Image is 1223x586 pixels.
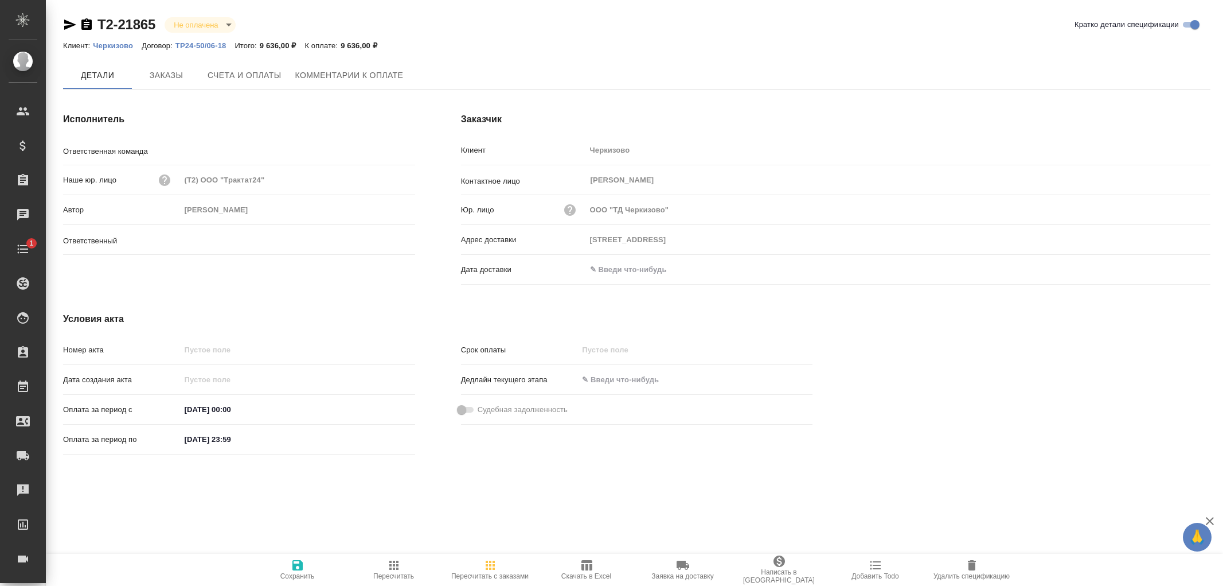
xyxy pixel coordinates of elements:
[578,341,678,358] input: Пустое поле
[170,20,221,30] button: Не оплачена
[70,68,125,83] span: Детали
[1074,19,1179,30] span: Кратко детали спецификации
[578,371,678,388] input: ✎ Введи что-нибудь
[63,18,77,32] button: Скопировать ссылку для ЯМессенджера
[1183,523,1212,552] button: 🙏
[165,17,235,33] div: Не оплачена
[63,112,415,126] h4: Исполнитель
[586,261,686,278] input: ✎ Введи что-нибудь
[22,238,40,249] span: 1
[181,201,415,218] input: Пустое поле
[260,41,305,50] p: 9 636,00 ₽
[208,68,282,83] span: Счета и оплаты
[478,404,568,416] span: Судебная задолженность
[139,68,194,83] span: Заказы
[142,41,175,50] p: Договор:
[1187,525,1207,549] span: 🙏
[235,41,259,50] p: Итого:
[63,235,181,247] p: Ответственный
[181,341,415,358] input: Пустое поле
[586,231,1210,248] input: Пустое поле
[461,112,1210,126] h4: Заказчик
[63,312,812,326] h4: Условия акта
[80,18,93,32] button: Скопировать ссылку
[461,204,494,216] p: Юр. лицо
[63,434,181,445] p: Оплата за период по
[93,41,142,50] p: Черкизово
[461,344,579,356] p: Срок оплаты
[97,17,155,32] a: Т2-21865
[63,204,181,216] p: Автор
[586,201,1210,218] input: Пустое поле
[341,41,386,50] p: 9 636,00 ₽
[181,401,281,418] input: ✎ Введи что-нибудь
[93,40,142,50] a: Черкизово
[461,264,586,275] p: Дата доставки
[3,235,43,263] a: 1
[175,40,235,50] a: ТР24-50/06-18
[181,371,281,388] input: Пустое поле
[63,146,181,157] p: Ответственная команда
[461,145,586,156] p: Клиент
[181,172,415,188] input: Пустое поле
[461,374,579,386] p: Дедлайн текущего этапа
[63,174,116,186] p: Наше юр. лицо
[586,142,1210,158] input: Пустое поле
[63,344,181,356] p: Номер акта
[461,176,586,187] p: Контактное лицо
[461,234,586,246] p: Адрес доставки
[63,41,93,50] p: Клиент:
[63,404,181,416] p: Оплата за период с
[304,41,341,50] p: К оплате:
[295,68,404,83] span: Комментарии к оплате
[181,431,281,448] input: ✎ Введи что-нибудь
[175,41,235,50] p: ТР24-50/06-18
[63,374,181,386] p: Дата создания акта
[409,239,411,241] button: Open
